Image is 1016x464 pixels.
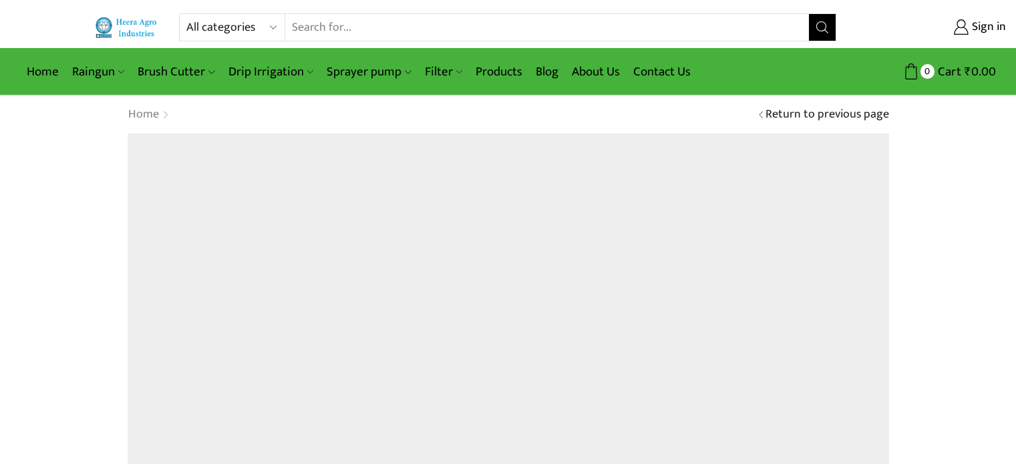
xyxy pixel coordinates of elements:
[809,14,836,41] button: Search button
[965,61,971,82] span: ₹
[935,63,961,81] span: Cart
[320,56,417,87] a: Sprayer pump
[469,56,529,87] a: Products
[131,56,221,87] a: Brush Cutter
[529,56,565,87] a: Blog
[969,19,1006,36] span: Sign in
[565,56,627,87] a: About Us
[222,56,320,87] a: Drip Irrigation
[128,106,160,124] a: Home
[285,14,810,41] input: Search for...
[856,15,1006,39] a: Sign in
[965,61,996,82] bdi: 0.00
[766,106,889,124] a: Return to previous page
[65,56,131,87] a: Raingun
[418,56,469,87] a: Filter
[20,56,65,87] a: Home
[627,56,697,87] a: Contact Us
[850,59,996,84] a: 0 Cart ₹0.00
[920,64,935,78] span: 0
